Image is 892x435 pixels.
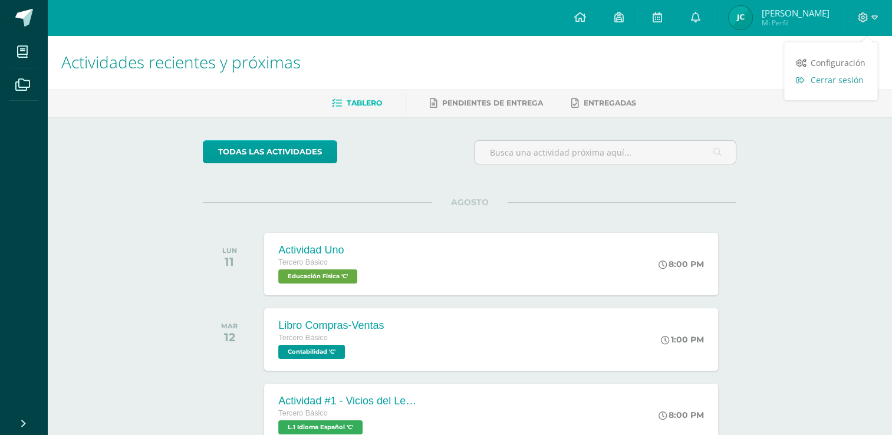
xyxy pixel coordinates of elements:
[571,94,636,113] a: Entregadas
[661,334,704,345] div: 1:00 PM
[278,334,327,342] span: Tercero Básico
[278,420,363,434] span: L.1 Idioma Español 'C'
[278,345,345,359] span: Contabilidad 'C'
[784,54,877,71] a: Configuración
[584,98,636,107] span: Entregadas
[61,51,301,73] span: Actividades recientes y próximas
[278,319,384,332] div: Libro Compras-Ventas
[203,140,337,163] a: todas las Actividades
[729,6,752,29] img: dd4d8cbe72db11e1d10e3ded4dcf68f6.png
[278,409,327,417] span: Tercero Básico
[442,98,543,107] span: Pendientes de entrega
[332,94,382,113] a: Tablero
[761,18,829,28] span: Mi Perfil
[278,395,420,407] div: Actividad #1 - Vicios del LenguaJe
[432,197,508,207] span: AGOSTO
[761,7,829,19] span: [PERSON_NAME]
[221,330,238,344] div: 12
[278,244,360,256] div: Actividad Uno
[278,258,327,266] span: Tercero Básico
[475,141,736,164] input: Busca una actividad próxima aquí...
[659,410,704,420] div: 8:00 PM
[659,259,704,269] div: 8:00 PM
[221,322,238,330] div: MAR
[278,269,357,284] span: Educación Física 'C'
[811,74,864,85] span: Cerrar sesión
[811,57,865,68] span: Configuración
[430,94,543,113] a: Pendientes de entrega
[784,71,877,88] a: Cerrar sesión
[347,98,382,107] span: Tablero
[222,255,237,269] div: 11
[222,246,237,255] div: LUN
